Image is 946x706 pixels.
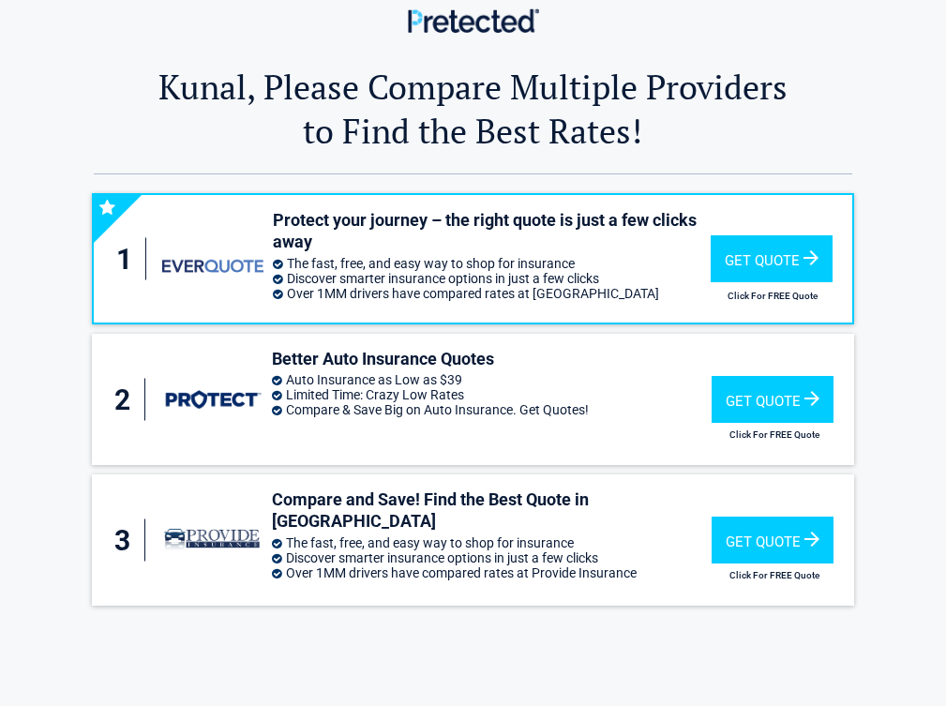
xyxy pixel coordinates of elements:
li: Over 1MM drivers have compared rates at [GEOGRAPHIC_DATA] [273,286,710,301]
h3: Compare and Save! Find the Best Quote in [GEOGRAPHIC_DATA] [272,488,712,533]
div: Get Quote [712,517,833,563]
img: Main Logo [408,8,539,32]
div: 2 [111,379,145,421]
h2: Kunal, Please Compare Multiple Providers to Find the Best Rates! [94,65,851,153]
div: 1 [113,238,147,280]
h2: Click For FREE Quote [711,291,835,301]
div: Get Quote [712,376,833,423]
li: The fast, free, and easy way to shop for insurance [273,256,710,271]
li: Limited Time: Crazy Low Rates [272,387,712,402]
img: provide-insurance's logo [161,516,263,565]
li: Compare & Save Big on Auto Insurance. Get Quotes! [272,402,712,417]
img: everquote's logo [162,260,263,273]
img: protect's logo [161,375,263,424]
li: The fast, free, and easy way to shop for insurance [272,535,712,550]
li: Discover smarter insurance options in just a few clicks [273,271,710,286]
div: Get Quote [711,235,833,282]
li: Auto Insurance as Low as $39 [272,372,712,387]
div: 3 [111,519,145,562]
li: Discover smarter insurance options in just a few clicks [272,550,712,565]
li: Over 1MM drivers have compared rates at Provide Insurance [272,565,712,580]
h2: Click For FREE Quote [712,429,837,440]
h3: Protect your journey – the right quote is just a few clicks away [273,209,710,253]
h3: Better Auto Insurance Quotes [272,348,712,369]
h2: Click For FREE Quote [712,570,837,580]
